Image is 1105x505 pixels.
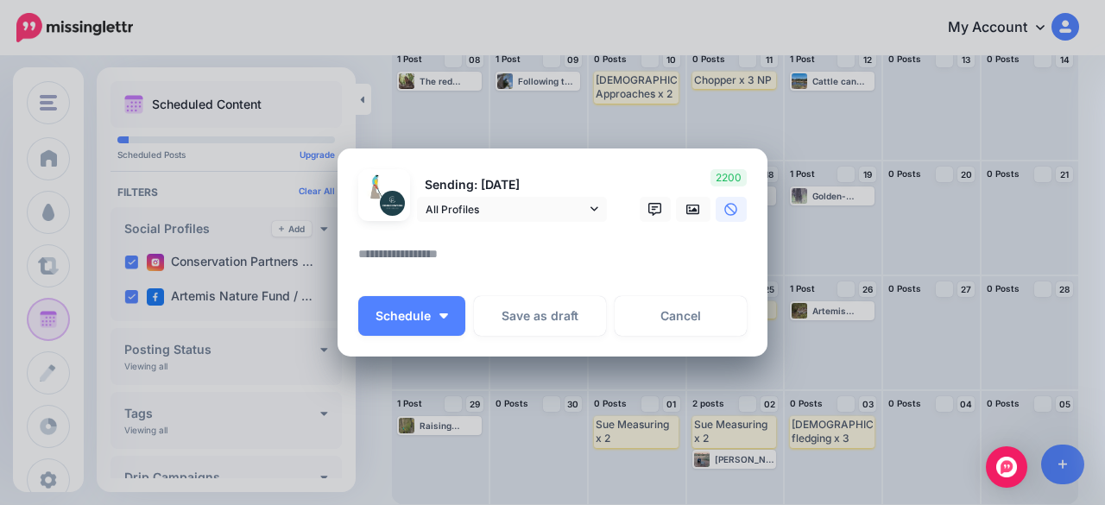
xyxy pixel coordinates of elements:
[358,296,465,336] button: Schedule
[417,197,607,222] a: All Profiles
[474,296,606,336] button: Save as draft
[376,310,431,322] span: Schedule
[426,200,586,218] span: All Profiles
[615,296,747,336] a: Cancel
[363,174,388,199] img: 307959510_198129989247551_3584014126259948268_n-bsa138906.jpg
[986,446,1027,488] div: Open Intercom Messenger
[417,175,607,195] p: Sending: [DATE]
[380,191,405,216] img: 361550084_1340046700225934_5514933087078032239_n-bsa138907.jpg
[710,169,747,186] span: 2200
[439,313,448,319] img: arrow-down-white.png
